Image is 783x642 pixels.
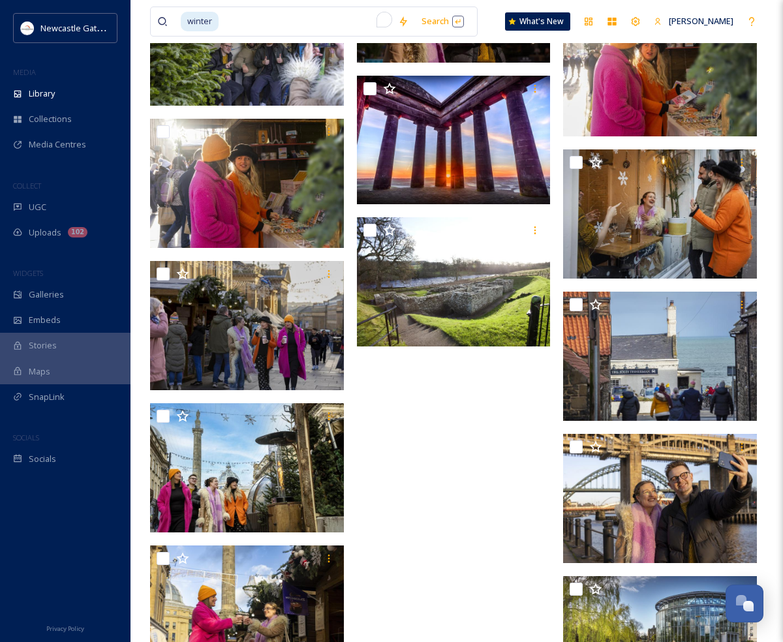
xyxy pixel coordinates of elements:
[29,453,56,465] span: Socials
[13,268,43,278] span: WIDGETS
[46,624,84,633] span: Privacy Policy
[68,227,87,237] div: 102
[150,403,344,532] img: 031 NGI Winter.JPG
[21,22,34,35] img: DqD9wEUd_400x400.jpg
[669,15,733,27] span: [PERSON_NAME]
[13,67,36,77] span: MEDIA
[46,620,84,635] a: Privacy Policy
[29,113,72,125] span: Collections
[563,292,757,421] img: 029 Craster.JPG
[357,76,551,204] img: 63221_Penshaw Monument winter sunrise_David Allan (1)-Sunderland%20City%20Council.jpg
[150,261,344,390] img: 023 NGI Winter.JPG
[40,22,161,34] span: Newcastle Gateshead Initiative
[726,585,763,622] button: Open Chat
[29,87,55,100] span: Library
[29,288,64,301] span: Galleries
[150,119,344,248] img: 046 NGI Winter.JPG
[29,365,50,378] span: Maps
[563,149,757,279] img: 048 NGI Winter.JPG
[29,226,61,239] span: Uploads
[505,12,570,31] a: What's New
[29,339,57,352] span: Stories
[563,7,757,136] img: 047 NGI Winter.JPG
[13,433,39,442] span: SOCIALS
[181,12,219,31] span: winter
[647,8,740,34] a: [PERSON_NAME]
[13,181,41,191] span: COLLECT
[29,314,61,326] span: Embeds
[29,138,86,151] span: Media Centres
[415,8,470,34] div: Search
[220,7,391,36] input: To enrich screen reader interactions, please activate Accessibility in Grammarly extension settings
[29,201,46,213] span: UGC
[29,391,65,403] span: SnapLink
[357,217,551,346] img: EH51557 Chesters Roman Fort.jpg
[563,434,757,563] img: 059 NGI Winter.JPG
